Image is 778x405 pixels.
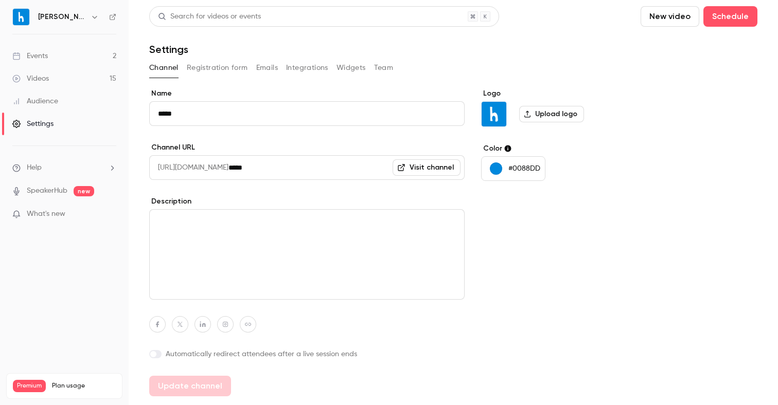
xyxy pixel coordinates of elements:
[13,9,29,25] img: Harri
[703,6,757,27] button: Schedule
[187,60,248,76] button: Registration form
[149,155,228,180] span: [URL][DOMAIN_NAME]
[481,143,639,154] label: Color
[481,156,545,181] button: #0088DD
[286,60,328,76] button: Integrations
[27,186,67,196] a: SpeakerHub
[481,88,639,127] section: Logo
[13,380,46,392] span: Premium
[149,349,465,359] label: Automatically redirect attendees after a live session ends
[27,209,65,219] span: What's new
[641,6,699,27] button: New video
[12,162,116,173] li: help-dropdown-opener
[158,11,261,22] div: Search for videos or events
[393,159,461,176] a: Visit channel
[149,60,179,76] button: Channel
[337,60,366,76] button: Widgets
[74,186,94,196] span: new
[12,119,54,129] div: Settings
[482,102,506,126] img: Harri
[149,88,465,99] label: Name
[374,60,394,76] button: Team
[149,43,188,56] h1: Settings
[256,60,278,76] button: Emails
[149,142,465,153] label: Channel URL
[52,382,116,390] span: Plan usage
[12,73,49,84] div: Videos
[519,106,584,122] label: Upload logo
[508,163,540,174] p: #0088DD
[12,96,58,106] div: Audience
[481,88,639,99] label: Logo
[104,210,116,219] iframe: Noticeable Trigger
[149,196,465,207] label: Description
[12,51,48,61] div: Events
[27,162,42,173] span: Help
[38,12,86,22] h6: [PERSON_NAME]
